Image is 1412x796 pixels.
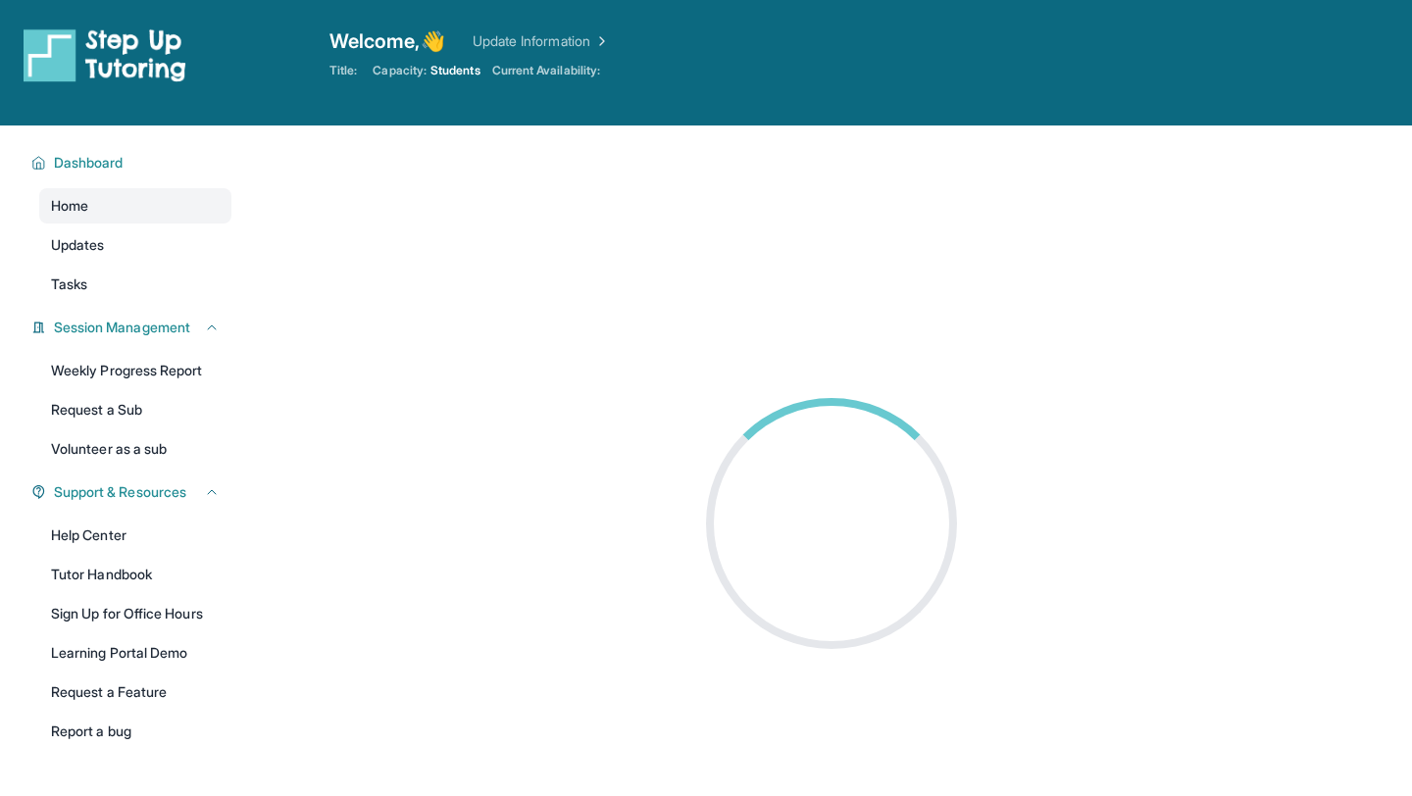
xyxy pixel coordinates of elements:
span: Current Availability: [492,63,600,78]
span: Session Management [54,318,190,337]
a: Tasks [39,267,231,302]
a: Help Center [39,518,231,553]
img: Chevron Right [590,31,610,51]
a: Weekly Progress Report [39,353,231,388]
a: Report a bug [39,714,231,749]
span: Dashboard [54,153,124,173]
button: Dashboard [46,153,220,173]
a: Sign Up for Office Hours [39,596,231,631]
a: Home [39,188,231,224]
span: Tasks [51,274,87,294]
span: Capacity: [373,63,427,78]
a: Request a Sub [39,392,231,427]
span: Updates [51,235,105,255]
a: Learning Portal Demo [39,635,231,671]
a: Update Information [473,31,610,51]
span: Home [51,196,88,216]
a: Volunteer as a sub [39,431,231,467]
button: Support & Resources [46,482,220,502]
span: Title: [329,63,357,78]
a: Tutor Handbook [39,557,231,592]
span: Support & Resources [54,482,186,502]
img: logo [24,27,186,82]
button: Session Management [46,318,220,337]
a: Updates [39,227,231,263]
a: Request a Feature [39,674,231,710]
span: Students [430,63,480,78]
span: Welcome, 👋 [329,27,445,55]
